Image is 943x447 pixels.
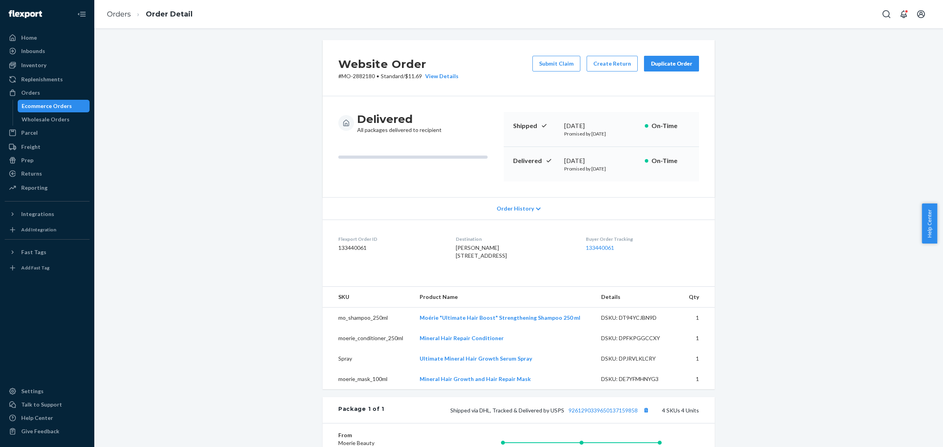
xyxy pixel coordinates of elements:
div: [DATE] [564,156,638,165]
button: Submit Claim [532,56,580,71]
td: 1 [681,328,715,348]
span: • [376,73,379,79]
a: Replenishments [5,73,90,86]
div: DSKU: DT94YCJBN9D [601,314,675,322]
button: Open account menu [913,6,929,22]
div: [DATE] [564,121,638,130]
a: Settings [5,385,90,398]
div: All packages delivered to recipient [357,112,442,134]
dt: Destination [456,236,573,242]
ol: breadcrumbs [101,3,199,26]
div: Parcel [21,129,38,137]
a: Order Detail [146,10,193,18]
button: View Details [422,72,459,80]
div: Duplicate Order [651,60,692,68]
p: Shipped [513,121,558,130]
th: Details [595,287,681,308]
span: Shipped via DHL, Tracked & Delivered by USPS [450,407,651,414]
a: Add Integration [5,223,90,236]
div: Orders [21,89,40,97]
a: Mineral Hair Growth and Hair Repair Mask [420,376,531,382]
div: Package 1 of 1 [338,405,384,415]
div: Ecommerce Orders [22,102,72,110]
div: Freight [21,143,40,151]
div: Add Integration [21,226,56,233]
dd: 133440061 [338,244,443,252]
a: Wholesale Orders [18,113,90,126]
div: Add Fast Tag [21,264,50,271]
td: Spray [323,348,413,369]
div: Help Center [21,414,53,422]
img: Flexport logo [9,10,42,18]
div: Returns [21,170,42,178]
div: DSKU: DE7YFMHNYG3 [601,375,675,383]
a: Help Center [5,412,90,424]
div: Inventory [21,61,46,69]
dt: Flexport Order ID [338,236,443,242]
a: Prep [5,154,90,167]
a: Add Fast Tag [5,262,90,274]
button: Copy tracking number [641,405,651,415]
p: On-Time [651,156,690,165]
a: Talk to Support [5,398,90,411]
button: Open notifications [896,6,912,22]
p: Promised by [DATE] [564,130,638,137]
div: DSKU: DPJRVLKLCRY [601,355,675,363]
button: Help Center [922,203,937,244]
dt: From [338,431,432,439]
button: Close Navigation [74,6,90,22]
button: Give Feedback [5,425,90,438]
td: 1 [681,308,715,328]
dt: Buyer Order Tracking [586,236,699,242]
a: Inbounds [5,45,90,57]
a: Parcel [5,126,90,139]
a: Inventory [5,59,90,71]
a: 133440061 [586,244,614,251]
div: Inbounds [21,47,45,55]
td: mo_shampoo_250ml [323,308,413,328]
p: Promised by [DATE] [564,165,638,172]
th: SKU [323,287,413,308]
span: [PERSON_NAME] [STREET_ADDRESS] [456,244,507,259]
td: moerie_conditioner_250ml [323,328,413,348]
a: Ecommerce Orders [18,100,90,112]
td: moerie_mask_100ml [323,369,413,389]
td: 1 [681,369,715,389]
a: Freight [5,141,90,153]
button: Open Search Box [879,6,894,22]
a: 9261290339650137159858 [569,407,638,414]
div: Talk to Support [21,401,62,409]
div: Fast Tags [21,248,46,256]
p: On-Time [651,121,690,130]
a: Reporting [5,181,90,194]
div: Give Feedback [21,427,59,435]
div: Wholesale Orders [22,115,70,123]
div: Replenishments [21,75,63,83]
button: Create Return [587,56,638,71]
button: Duplicate Order [644,56,699,71]
button: Integrations [5,208,90,220]
span: Order History [497,205,534,213]
td: 1 [681,348,715,369]
a: Moérie "Ultimate Hair Boost" Strengthening Shampoo 250 ml [420,314,580,321]
th: Qty [681,287,715,308]
a: Orders [5,86,90,99]
h2: Website Order [338,56,459,72]
a: Returns [5,167,90,180]
a: Mineral Hair Repair Conditioner [420,335,504,341]
div: Reporting [21,184,48,192]
div: Home [21,34,37,42]
div: 4 SKUs 4 Units [384,405,699,415]
div: DSKU: DPFKPGGCCXY [601,334,675,342]
span: Standard [381,73,403,79]
p: # MO-2882180 / $11.69 [338,72,459,80]
th: Product Name [413,287,594,308]
div: Prep [21,156,33,164]
button: Fast Tags [5,246,90,258]
a: Orders [107,10,131,18]
div: Integrations [21,210,54,218]
h3: Delivered [357,112,442,126]
a: Ultimate Mineral Hair Growth Serum Spray [420,355,532,362]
